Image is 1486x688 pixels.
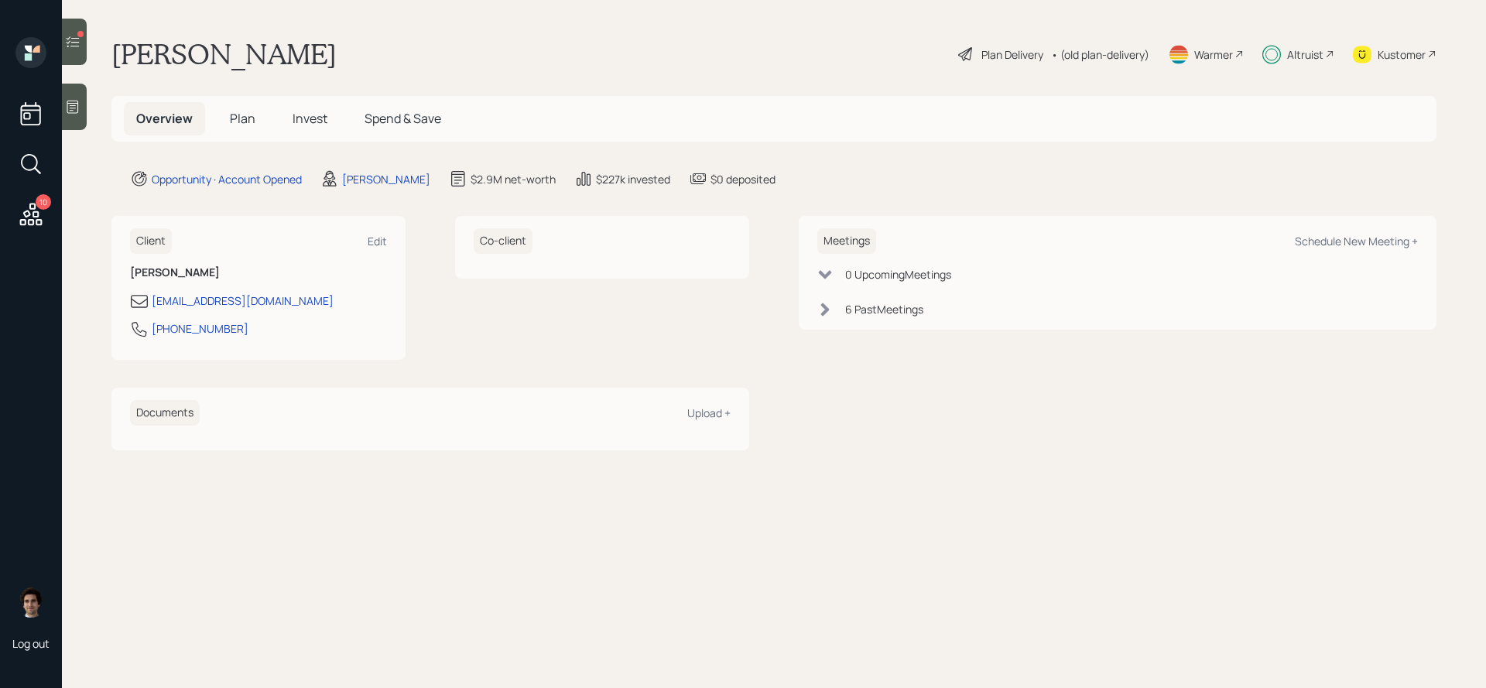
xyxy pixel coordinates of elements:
div: $227k invested [596,171,670,187]
div: Warmer [1194,46,1233,63]
div: Altruist [1287,46,1323,63]
div: 6 Past Meeting s [845,301,923,317]
div: Upload + [687,406,731,420]
div: $0 deposited [710,171,776,187]
div: Opportunity · Account Opened [152,171,302,187]
h1: [PERSON_NAME] [111,37,337,71]
div: Log out [12,636,50,651]
h6: Documents [130,400,200,426]
div: Edit [368,234,387,248]
span: Overview [136,110,193,127]
div: 10 [36,194,51,210]
h6: [PERSON_NAME] [130,266,387,279]
img: harrison-schaefer-headshot-2.png [15,587,46,618]
h6: Client [130,228,172,254]
h6: Meetings [817,228,876,254]
div: Kustomer [1378,46,1426,63]
span: Spend & Save [365,110,441,127]
div: 0 Upcoming Meeting s [845,266,951,282]
div: Schedule New Meeting + [1295,234,1418,248]
div: [PERSON_NAME] [342,171,430,187]
div: [EMAIL_ADDRESS][DOMAIN_NAME] [152,293,334,309]
div: Plan Delivery [981,46,1043,63]
div: $2.9M net-worth [471,171,556,187]
span: Invest [293,110,327,127]
div: [PHONE_NUMBER] [152,320,248,337]
span: Plan [230,110,255,127]
div: • (old plan-delivery) [1051,46,1149,63]
h6: Co-client [474,228,532,254]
